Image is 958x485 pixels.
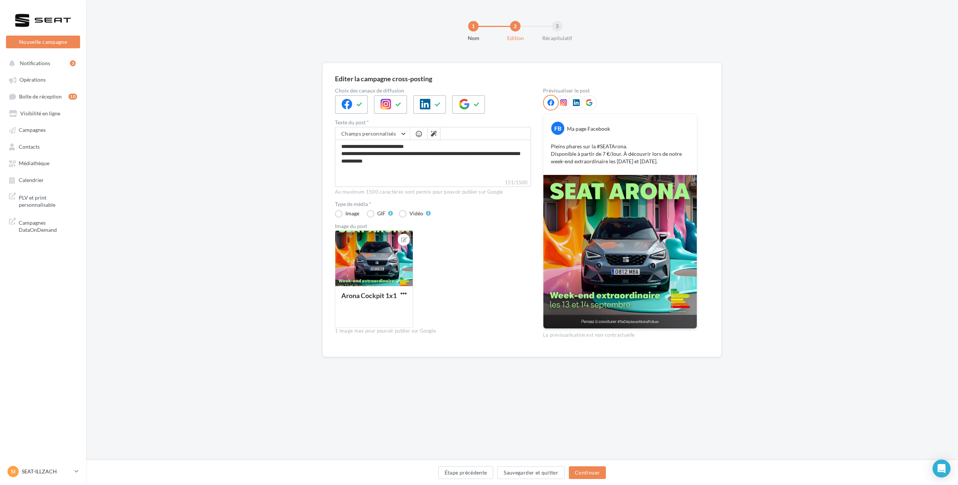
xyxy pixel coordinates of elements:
[11,468,15,475] span: SI
[335,120,531,125] label: Texte du post *
[335,189,531,195] div: Au maximum 1500 caractères sont permis pour pouvoir publier sur Google
[4,106,82,120] a: Visibilité en ligne
[22,468,71,475] p: SEAT-ILLZACH
[567,125,610,133] div: Ma page Facebook
[335,201,531,207] label: Type de média *
[19,93,62,100] span: Boîte de réception
[4,190,82,212] a: PLV et print personnalisable
[551,143,689,165] p: Pleins phares sur la #SEATArona. Disponible à partir de 7 €/Jour. À découvrir lors de notre week-...
[409,211,423,216] div: Vidéo
[19,127,46,133] span: Campagnes
[19,160,49,167] span: Médiathèque
[6,36,80,48] button: Nouvelle campagne
[335,224,531,229] div: Image du post
[19,77,46,83] span: Opérations
[4,173,82,187] a: Calendrier
[468,21,479,31] div: 1
[491,34,539,42] div: Edition
[4,73,82,86] a: Opérations
[533,34,581,42] div: Récapitulatif
[377,211,385,216] div: GIF
[551,122,564,135] div: FB
[4,90,82,103] a: Boîte de réception10
[449,34,497,42] div: Nom
[4,140,82,153] a: Contacts
[6,464,80,479] a: SI SEAT-ILLZACH
[510,21,521,31] div: 2
[569,466,606,479] button: Continuer
[438,466,494,479] button: Étape précédente
[341,130,396,137] span: Champs personnalisés
[19,143,40,150] span: Contacts
[70,60,76,66] div: 3
[335,88,531,93] label: Choix des canaux de diffusion
[543,329,697,339] div: La prévisualisation est non-contractuelle
[19,193,77,209] span: PLV et print personnalisable
[19,177,44,183] span: Calendrier
[933,460,951,478] div: Open Intercom Messenger
[20,110,60,116] span: Visibilité en ligne
[4,215,82,237] a: Campagnes DataOnDemand
[68,94,77,100] div: 10
[335,179,531,187] label: 151/1500
[335,328,531,334] div: 1 image max pour pouvoir publier sur Google
[4,123,82,136] a: Campagnes
[552,21,562,31] div: 3
[19,218,77,234] span: Campagnes DataOnDemand
[543,88,697,93] div: Prévisualiser le post
[497,466,565,479] button: Sauvegarder et quitter
[345,211,359,216] div: Image
[335,127,410,140] button: Champs personnalisés
[4,156,82,170] a: Médiathèque
[335,75,432,82] div: Editer la campagne cross-posting
[341,291,397,300] div: Arona Cockpit 1x1
[4,56,79,70] button: Notifications 3
[20,60,50,66] span: Notifications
